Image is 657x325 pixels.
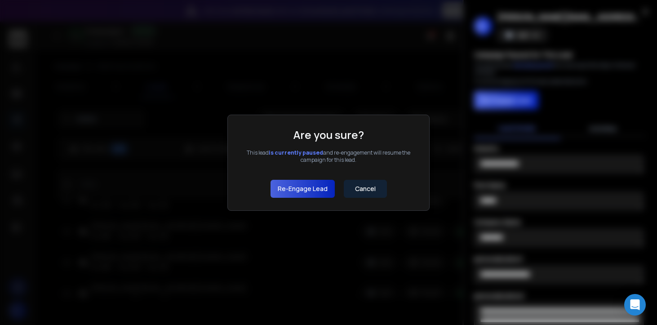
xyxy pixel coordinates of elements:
span: is currently paused [269,149,323,156]
h1: Are you sure? [293,128,364,142]
button: Cancel [344,180,387,198]
button: Re-Engage Lead [271,180,335,198]
div: This lead and re-engagement will resume the campaign for this lead. [240,149,417,164]
div: Open Intercom Messenger [624,294,646,316]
